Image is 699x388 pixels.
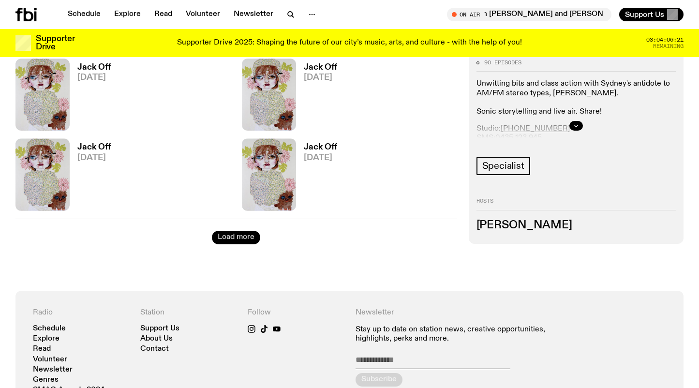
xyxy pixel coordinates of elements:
[33,308,129,317] h4: Radio
[228,8,279,21] a: Newsletter
[304,74,337,82] span: [DATE]
[476,80,676,117] p: Unwitting bits and class action with Sydney's antidote to AM/FM stereo types, [PERSON_NAME]. Soni...
[212,231,260,244] button: Load more
[177,39,522,47] p: Supporter Drive 2025: Shaping the future of our city’s music, arts, and culture - with the help o...
[242,138,296,210] img: a dotty lady cuddling her cat amongst flowers
[296,143,337,210] a: Jack Off[DATE]
[15,59,70,131] img: a dotty lady cuddling her cat amongst flowers
[476,157,530,176] a: Specialist
[140,335,173,343] a: About Us
[108,8,147,21] a: Explore
[653,44,684,49] span: Remaining
[33,376,59,384] a: Genres
[619,8,684,21] button: Support Us
[33,325,66,332] a: Schedule
[356,325,559,343] p: Stay up to date on station news, creative opportunities, highlights, perks and more.
[296,63,337,131] a: Jack Off[DATE]
[70,143,111,210] a: Jack Off[DATE]
[62,8,106,21] a: Schedule
[304,154,337,162] span: [DATE]
[242,59,296,131] img: a dotty lady cuddling her cat amongst flowers
[248,308,343,317] h4: Follow
[447,8,611,21] button: On Air[DATE] Sunsets with [PERSON_NAME] and [PERSON_NAME]
[180,8,226,21] a: Volunteer
[33,366,73,373] a: Newsletter
[484,60,521,65] span: 90 episodes
[15,138,70,210] img: a dotty lady cuddling her cat amongst flowers
[140,308,236,317] h4: Station
[33,345,51,353] a: Read
[33,356,67,363] a: Volunteer
[77,63,111,72] h3: Jack Off
[77,74,111,82] span: [DATE]
[356,308,559,317] h4: Newsletter
[140,345,169,353] a: Contact
[70,63,111,131] a: Jack Off[DATE]
[625,10,664,19] span: Support Us
[646,37,684,43] span: 03:04:06:21
[149,8,178,21] a: Read
[304,143,337,151] h3: Jack Off
[140,325,179,332] a: Support Us
[356,373,402,387] button: Subscribe
[36,35,74,51] h3: Supporter Drive
[77,154,111,162] span: [DATE]
[482,161,524,172] span: Specialist
[476,220,676,231] h3: [PERSON_NAME]
[304,63,337,72] h3: Jack Off
[33,335,59,343] a: Explore
[77,143,111,151] h3: Jack Off
[476,199,676,210] h2: Hosts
